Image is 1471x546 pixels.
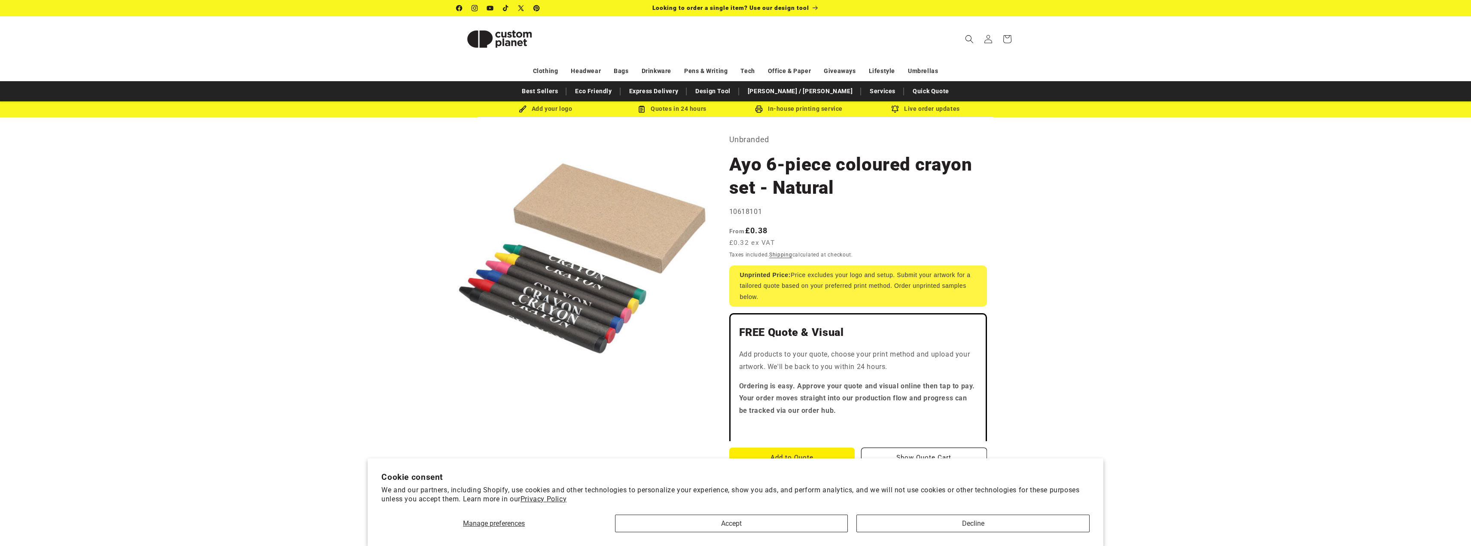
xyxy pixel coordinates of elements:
[729,448,855,468] button: Add to Quote
[457,133,708,384] media-gallery: Gallery Viewer
[739,424,977,433] iframe: Customer reviews powered by Trustpilot
[736,104,862,114] div: In-house printing service
[625,84,683,99] a: Express Delivery
[743,84,857,99] a: [PERSON_NAME] / [PERSON_NAME]
[729,133,987,146] p: Unbranded
[519,105,527,113] img: Brush Icon
[457,20,542,58] img: Custom Planet
[856,515,1089,532] button: Decline
[729,265,987,307] div: Price excludes your logo and setup. Submit your artwork for a tailored quote based on your prefer...
[740,271,791,278] strong: Unprinted Price:
[571,84,616,99] a: Eco Friendly
[769,252,792,258] a: Shipping
[891,105,899,113] img: Order updates
[739,348,977,373] p: Add products to your quote, choose your print method and upload your artwork. We'll be back to yo...
[533,64,558,79] a: Clothing
[381,472,1090,482] h2: Cookie consent
[571,64,601,79] a: Headwear
[865,84,900,99] a: Services
[463,519,525,528] span: Manage preferences
[729,250,987,259] div: Taxes included. calculated at checkout.
[755,105,763,113] img: In-house printing
[521,495,566,503] a: Privacy Policy
[691,84,735,99] a: Design Tool
[861,448,987,468] button: Show Quote Cart
[908,84,953,99] a: Quick Quote
[729,238,775,248] span: £0.32 ex VAT
[642,64,671,79] a: Drinkware
[615,515,848,532] button: Accept
[729,207,762,216] span: 10618101
[739,326,977,339] h2: FREE Quote & Visual
[824,64,856,79] a: Giveaways
[869,64,895,79] a: Lifestyle
[518,84,562,99] a: Best Sellers
[908,64,938,79] a: Umbrellas
[739,382,975,415] strong: Ordering is easy. Approve your quote and visual online then tap to pay. Your order moves straight...
[482,104,609,114] div: Add your logo
[740,64,755,79] a: Tech
[381,515,606,532] button: Manage preferences
[609,104,736,114] div: Quotes in 24 hours
[453,16,545,61] a: Custom Planet
[768,64,811,79] a: Office & Paper
[960,30,979,49] summary: Search
[614,64,628,79] a: Bags
[381,486,1090,504] p: We and our partners, including Shopify, use cookies and other technologies to personalize your ex...
[729,153,987,199] h1: Ayo 6-piece coloured crayon set - Natural
[684,64,728,79] a: Pens & Writing
[729,226,768,235] strong: £0.38
[862,104,989,114] div: Live order updates
[652,4,809,11] span: Looking to order a single item? Use our design tool
[729,228,745,235] span: From
[638,105,646,113] img: Order Updates Icon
